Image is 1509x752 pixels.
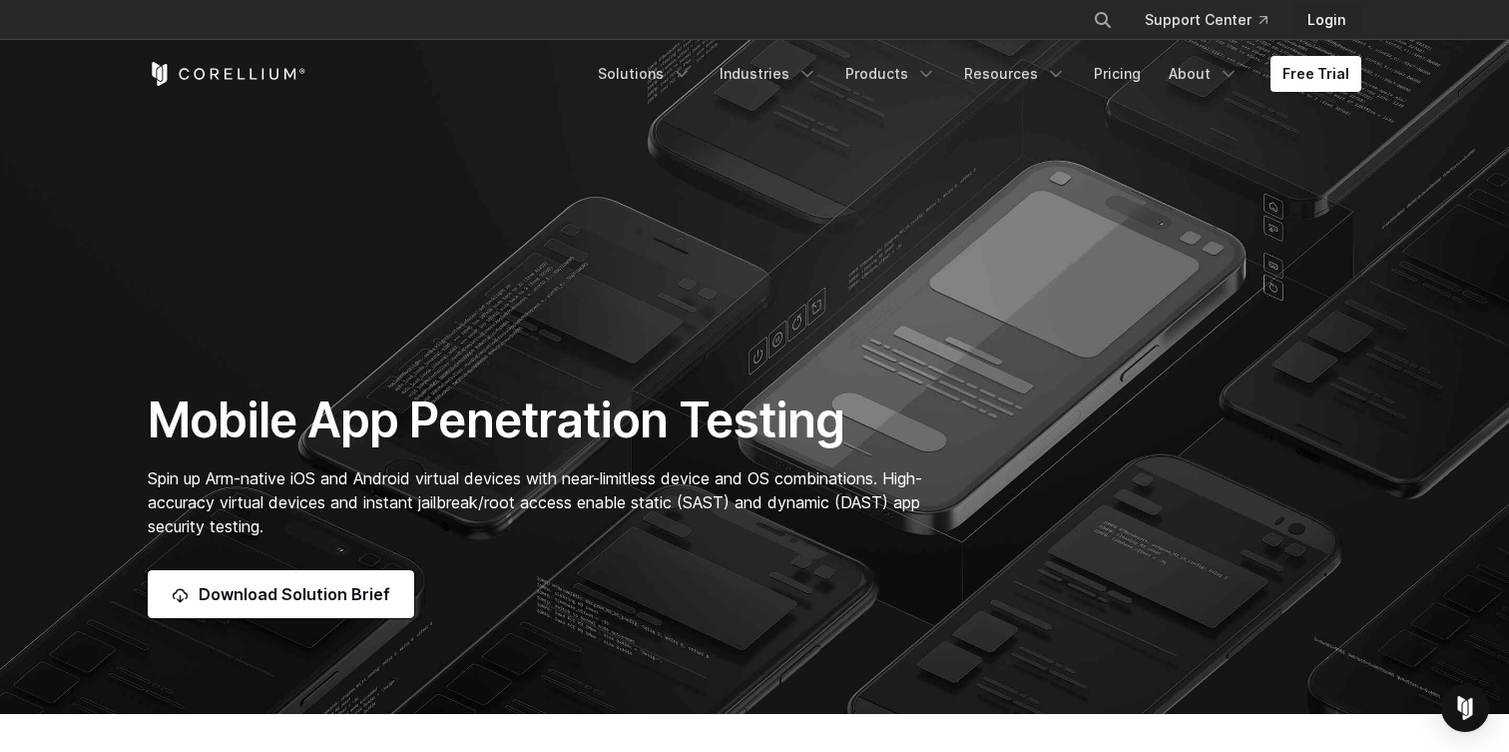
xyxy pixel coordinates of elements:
a: Resources [952,56,1078,92]
button: Search [1085,2,1121,38]
a: Corellium Home [148,62,306,86]
a: Industries [708,56,829,92]
a: Download Solution Brief [148,570,414,618]
div: Open Intercom Messenger [1441,684,1489,732]
span: Download Solution Brief [199,582,390,606]
h1: Mobile App Penetration Testing [148,390,943,450]
a: Solutions [586,56,704,92]
div: Navigation Menu [1069,2,1361,38]
a: Support Center [1129,2,1283,38]
span: Spin up Arm-native iOS and Android virtual devices with near-limitless device and OS combinations... [148,468,922,536]
a: Pricing [1082,56,1153,92]
a: About [1157,56,1251,92]
a: Products [833,56,948,92]
a: Login [1291,2,1361,38]
div: Navigation Menu [586,56,1361,92]
a: Free Trial [1270,56,1361,92]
